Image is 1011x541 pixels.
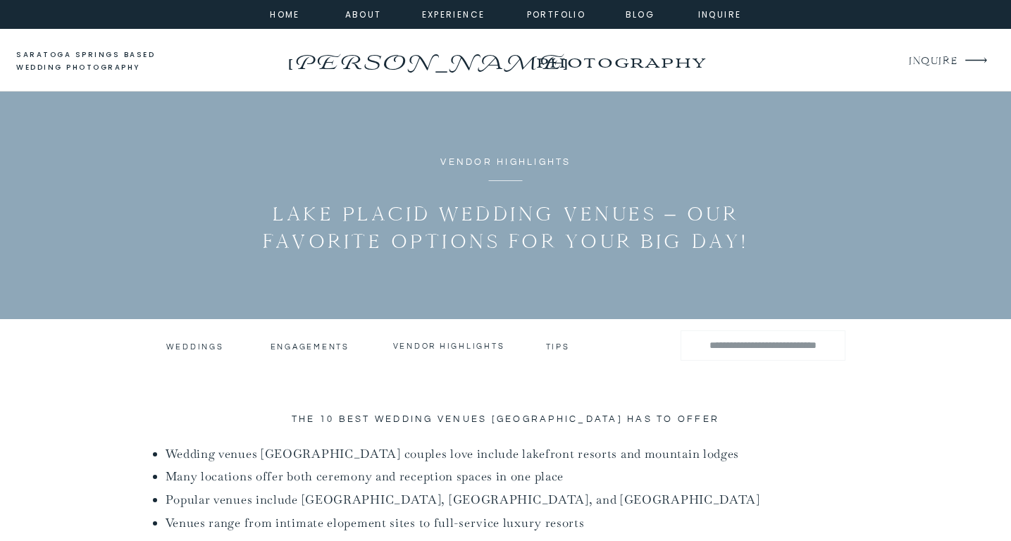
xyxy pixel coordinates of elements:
a: saratoga springs based wedding photography [16,49,182,75]
a: Blog [615,7,666,20]
li: Many locations offer both ceremony and reception spaces in one place [166,466,860,487]
a: engagements [271,342,353,352]
a: tips [546,342,572,349]
a: home [266,7,304,20]
a: [PERSON_NAME] [284,46,571,68]
a: experience [422,7,479,20]
a: Weddings [166,342,222,352]
li: Popular venues include [GEOGRAPHIC_DATA], [GEOGRAPHIC_DATA], and [GEOGRAPHIC_DATA] [166,490,860,510]
li: Venues range from intimate elopement sites to full-service luxury resorts [166,513,860,533]
a: photography [508,42,733,81]
h2: The 10 Best Wedding Venues [GEOGRAPHIC_DATA] Has to Offer [151,413,860,427]
h1: Lake Placid Wedding Venues – Our Favorite Options for your Big Day! [258,200,754,255]
a: vendor highlights [393,341,506,351]
a: about [345,7,377,20]
li: Wedding venues [GEOGRAPHIC_DATA] couples love include lakefront resorts and mountain lodges [166,444,860,464]
a: portfolio [526,7,587,20]
a: Vendor Highlights [440,157,571,167]
a: INQUIRE [909,52,956,71]
a: inquire [695,7,745,20]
